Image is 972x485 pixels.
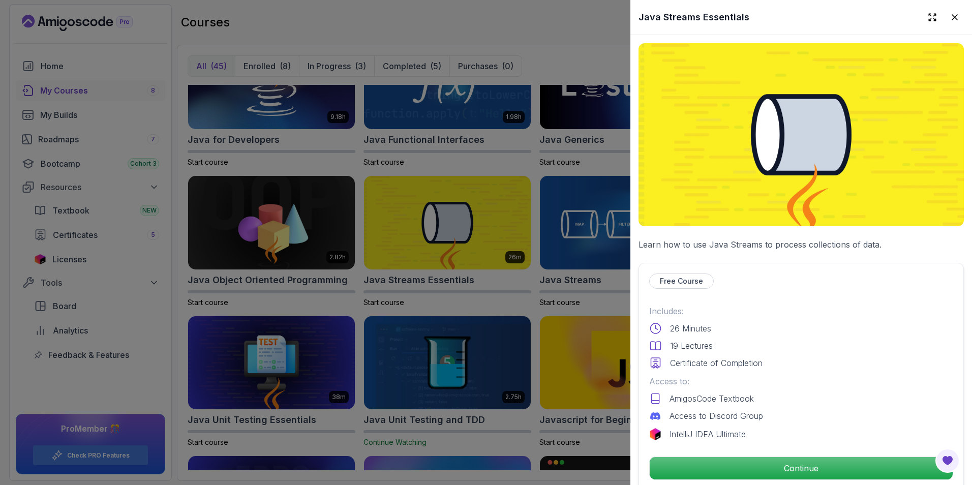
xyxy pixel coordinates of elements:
[670,322,711,335] p: 26 Minutes
[935,448,960,473] button: Open Feedback Button
[639,43,964,226] img: java-streams-essentials_thumbnail
[670,428,746,440] p: IntelliJ IDEA Ultimate
[639,10,749,24] h2: Java Streams Essentials
[660,276,703,286] p: Free Course
[923,8,941,26] button: Expand drawer
[639,238,964,251] p: Learn how to use Java Streams to process collections of data.
[670,357,763,369] p: Certificate of Completion
[649,305,953,317] p: Includes:
[670,410,763,422] p: Access to Discord Group
[649,457,953,480] button: Continue
[650,457,953,479] p: Continue
[649,428,661,440] img: jetbrains logo
[670,392,754,405] p: AmigosCode Textbook
[670,340,713,352] p: 19 Lectures
[649,375,953,387] p: Access to:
